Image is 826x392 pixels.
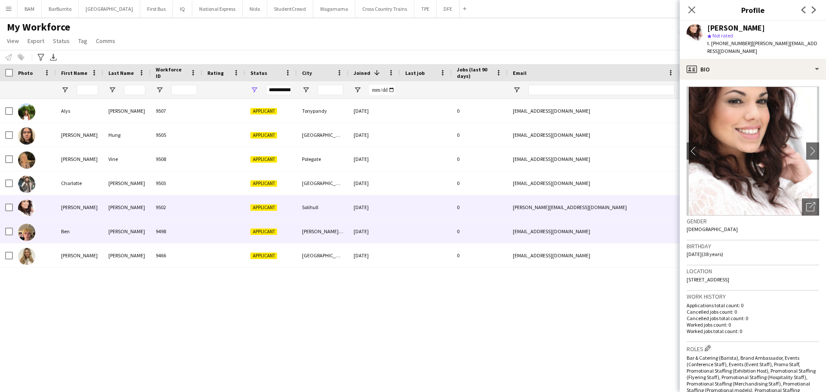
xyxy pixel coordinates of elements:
a: Export [24,35,48,46]
div: [GEOGRAPHIC_DATA] [297,244,348,267]
span: Status [250,70,267,76]
div: Charlotte [56,171,103,195]
input: First Name Filter Input [77,85,98,95]
div: [PERSON_NAME] [56,123,103,147]
input: Last Name Filter Input [124,85,145,95]
div: 0 [452,99,508,123]
h3: Profile [680,4,826,15]
span: My Workforce [7,21,70,34]
img: Hannah Vine [18,151,35,169]
a: Tag [75,35,91,46]
span: Rating [207,70,224,76]
h3: Roles [687,344,819,353]
div: [DATE] [348,147,400,171]
button: BAM [18,0,42,17]
div: [DATE] [348,99,400,123]
div: 9505 [151,123,202,147]
button: IQ [173,0,192,17]
h3: Work history [687,293,819,300]
img: Kelly marie Dickson [18,200,35,217]
div: [PERSON_NAME] [56,244,103,267]
span: Email [513,70,527,76]
div: [EMAIL_ADDRESS][DOMAIN_NAME] [508,123,680,147]
span: [DATE] (38 years) [687,251,723,257]
span: Workforce ID [156,66,187,79]
div: [PERSON_NAME] [103,171,151,195]
p: Worked jobs total count: 0 [687,328,819,334]
div: [PERSON_NAME][EMAIL_ADDRESS][DOMAIN_NAME] [508,195,680,219]
div: 0 [452,195,508,219]
div: 0 [452,219,508,243]
span: Last Name [108,70,134,76]
span: Applicant [250,253,277,259]
p: Applications total count: 0 [687,302,819,309]
div: 9498 [151,219,202,243]
a: Status [49,35,73,46]
button: First Bus [140,0,173,17]
button: Open Filter Menu [354,86,361,94]
div: [PERSON_NAME] [103,244,151,267]
div: 0 [452,147,508,171]
div: Hung [103,123,151,147]
input: City Filter Input [317,85,343,95]
p: Worked jobs count: 0 [687,321,819,328]
button: Cross Country Trains [355,0,414,17]
div: 0 [452,123,508,147]
img: Alys Turner [18,103,35,120]
input: Workforce ID Filter Input [171,85,197,95]
span: Applicant [250,156,277,163]
h3: Birthday [687,242,819,250]
span: Applicant [250,132,277,139]
div: Polegate [297,147,348,171]
button: Open Filter Menu [156,86,163,94]
a: View [3,35,22,46]
p: Cancelled jobs count: 0 [687,309,819,315]
div: [GEOGRAPHIC_DATA] [297,171,348,195]
button: Wagamama [313,0,355,17]
img: Eleanor Hung [18,127,35,145]
span: Applicant [250,204,277,211]
span: View [7,37,19,45]
div: [EMAIL_ADDRESS][DOMAIN_NAME] [508,244,680,267]
p: Cancelled jobs total count: 0 [687,315,819,321]
div: Vine [103,147,151,171]
h3: Gender [687,217,819,225]
div: [GEOGRAPHIC_DATA] [297,123,348,147]
div: [PERSON_NAME] Abbot [297,219,348,243]
img: Ben Parsons [18,224,35,241]
button: [GEOGRAPHIC_DATA] [79,0,140,17]
button: DFE [437,0,459,17]
button: Nido [243,0,267,17]
h3: Location [687,267,819,275]
img: Crew avatar or photo [687,86,819,216]
button: Open Filter Menu [250,86,258,94]
div: [EMAIL_ADDRESS][DOMAIN_NAME] [508,99,680,123]
button: StudentCrowd [267,0,313,17]
span: Applicant [250,108,277,114]
app-action-btn: Advanced filters [36,52,46,62]
button: Open Filter Menu [302,86,310,94]
span: Status [53,37,70,45]
span: First Name [61,70,87,76]
div: [EMAIL_ADDRESS][DOMAIN_NAME] [508,147,680,171]
div: [PERSON_NAME] [707,24,765,32]
div: [DATE] [348,219,400,243]
span: Comms [96,37,115,45]
div: [DATE] [348,244,400,267]
div: Alys [56,99,103,123]
span: t. [PHONE_NUMBER] [707,40,752,46]
div: [PERSON_NAME] [103,99,151,123]
button: Open Filter Menu [61,86,69,94]
input: Joined Filter Input [369,85,395,95]
div: 9502 [151,195,202,219]
button: BarBurrito [42,0,79,17]
div: 9466 [151,244,202,267]
div: [EMAIL_ADDRESS][DOMAIN_NAME] [508,219,680,243]
div: 9503 [151,171,202,195]
div: 9508 [151,147,202,171]
span: | [PERSON_NAME][EMAIL_ADDRESS][DOMAIN_NAME] [707,40,817,54]
button: Open Filter Menu [513,86,521,94]
button: TPE [414,0,437,17]
img: Katie Wright [18,248,35,265]
div: Solihull [297,195,348,219]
